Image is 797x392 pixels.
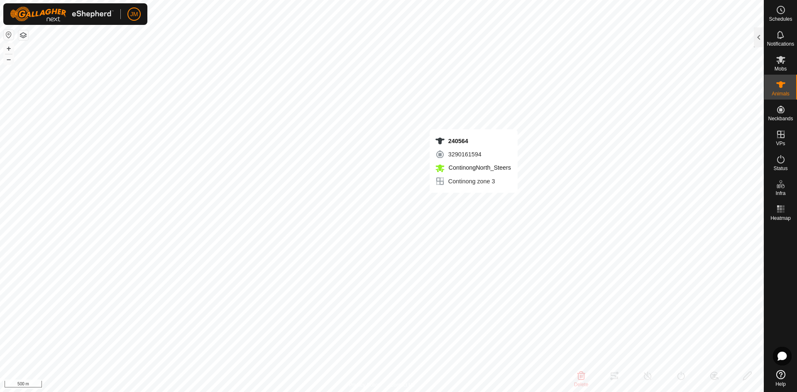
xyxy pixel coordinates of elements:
span: Schedules [769,17,792,22]
div: Continong zone 3 [435,176,511,186]
span: Mobs [775,66,787,71]
button: Reset Map [4,30,14,40]
span: Help [775,382,786,387]
div: 3290161594 [435,149,511,159]
span: Notifications [767,41,794,46]
span: Neckbands [768,116,793,121]
button: Map Layers [18,30,28,40]
img: Gallagher Logo [10,7,114,22]
div: 240564 [435,136,511,146]
span: Animals [772,91,790,96]
span: VPs [776,141,785,146]
button: – [4,54,14,64]
a: Privacy Policy [349,381,380,389]
a: Help [764,367,797,390]
span: JM [130,10,138,19]
span: Infra [775,191,785,196]
span: Status [773,166,787,171]
a: Contact Us [390,381,415,389]
button: + [4,44,14,54]
span: Heatmap [770,216,791,221]
span: ContinongNorth_Steers [447,164,511,171]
